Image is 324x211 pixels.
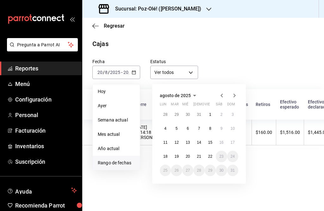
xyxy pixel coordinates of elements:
[17,42,68,48] span: Pregunta a Parrot AI
[219,154,223,159] abbr: 23 de agosto de 2025
[220,126,222,131] abbr: 9 de agosto de 2025
[197,140,201,145] abbr: 14 de agosto de 2025
[70,16,75,22] button: open_drawer_menu
[163,154,167,159] abbr: 18 de agosto de 2025
[134,102,168,107] div: Cierre
[171,102,178,109] abbr: martes
[171,165,182,176] button: 26 de agosto de 2025
[110,5,201,13] h3: Sucursal: Poz-Olé! ([PERSON_NAME])
[15,201,77,210] span: Recomienda Parrot
[231,126,235,131] abbr: 10 de agosto de 2025
[97,70,103,75] input: --
[227,165,238,176] button: 31 de agosto de 2025
[280,99,300,109] div: Efectivo esperado
[186,154,190,159] abbr: 20 de agosto de 2025
[163,112,167,117] abbr: 28 de julio de 2025
[208,168,212,173] abbr: 29 de agosto de 2025
[231,168,235,173] abbr: 31 de agosto de 2025
[186,112,190,117] abbr: 30 de julio de 2025
[160,165,171,176] button: 25 de agosto de 2025
[216,123,227,134] button: 9 de agosto de 2025
[256,102,272,107] div: Retiros
[197,112,201,117] abbr: 31 de julio de 2025
[92,59,140,64] label: Fecha
[15,126,77,135] span: Facturación
[4,46,78,53] a: Pregunta a Parrot AI
[205,151,216,162] button: 22 de agosto de 2025
[176,126,178,131] abbr: 5 de agosto de 2025
[92,23,125,29] button: Regresar
[171,151,182,162] button: 19 de agosto de 2025
[160,123,171,134] button: 4 de agosto de 2025
[104,23,125,29] span: Regresar
[174,154,178,159] abbr: 19 de agosto de 2025
[193,137,204,148] button: 14 de agosto de 2025
[182,102,188,109] abbr: miércoles
[171,137,182,148] button: 12 de agosto de 2025
[182,137,193,148] button: 13 de agosto de 2025
[174,112,178,117] abbr: 29 de julio de 2025
[220,112,222,117] abbr: 2 de agosto de 2025
[171,109,182,120] button: 29 de julio de 2025
[174,140,178,145] abbr: 12 de agosto de 2025
[216,102,222,109] abbr: sábado
[227,123,238,134] button: 10 de agosto de 2025
[227,151,238,162] button: 24 de agosto de 2025
[160,151,171,162] button: 18 de agosto de 2025
[205,123,216,134] button: 8 de agosto de 2025
[227,137,238,148] button: 17 de agosto de 2025
[216,151,227,162] button: 23 de agosto de 2025
[187,126,189,131] abbr: 6 de agosto de 2025
[193,165,204,176] button: 28 de agosto de 2025
[216,137,227,148] button: 16 de agosto de 2025
[15,80,77,88] span: Menú
[98,145,135,152] span: Año actual
[160,102,166,109] abbr: lunes
[160,92,198,99] button: agosto de 2025
[256,130,272,135] div: $160.00
[193,151,204,162] button: 21 de agosto de 2025
[227,102,235,109] abbr: domingo
[186,140,190,145] abbr: 13 de agosto de 2025
[105,70,108,75] input: --
[15,111,77,119] span: Personal
[182,151,193,162] button: 20 de agosto de 2025
[205,137,216,148] button: 15 de agosto de 2025
[209,126,211,131] abbr: 8 de agosto de 2025
[150,66,198,79] div: Ver todos
[205,102,210,109] abbr: viernes
[98,160,135,166] span: Rango de fechas
[15,157,77,166] span: Suscripción
[198,126,200,131] abbr: 7 de agosto de 2025
[103,70,105,75] span: /
[121,70,122,75] span: -
[98,117,135,123] span: Semana actual
[193,109,204,120] button: 31 de julio de 2025
[216,109,227,120] button: 2 de agosto de 2025
[160,93,191,98] span: agosto de 2025
[108,70,110,75] span: /
[197,168,201,173] abbr: 28 de agosto de 2025
[98,102,135,109] span: Ayer
[182,165,193,176] button: 27 de agosto de 2025
[231,140,235,145] abbr: 17 de agosto de 2025
[98,131,135,138] span: Mes actual
[163,168,167,173] abbr: 25 de agosto de 2025
[160,137,171,148] button: 11 de agosto de 2025
[219,168,223,173] abbr: 30 de agosto de 2025
[193,102,231,109] abbr: jueves
[92,39,109,49] div: Cajas
[205,165,216,176] button: 29 de agosto de 2025
[227,109,238,120] button: 3 de agosto de 2025
[15,187,69,194] span: Ayuda
[231,154,235,159] abbr: 24 de agosto de 2025
[174,168,178,173] abbr: 26 de agosto de 2025
[160,109,171,120] button: 28 de julio de 2025
[98,88,135,95] span: Hoy
[182,123,193,134] button: 6 de agosto de 2025
[7,38,78,51] button: Pregunta a Parrot AI
[134,125,168,140] div: [DATE] 22:14:18 [PERSON_NAME]
[216,165,227,176] button: 30 de agosto de 2025
[171,123,182,134] button: 5 de agosto de 2025
[280,130,300,135] div: $1,516.00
